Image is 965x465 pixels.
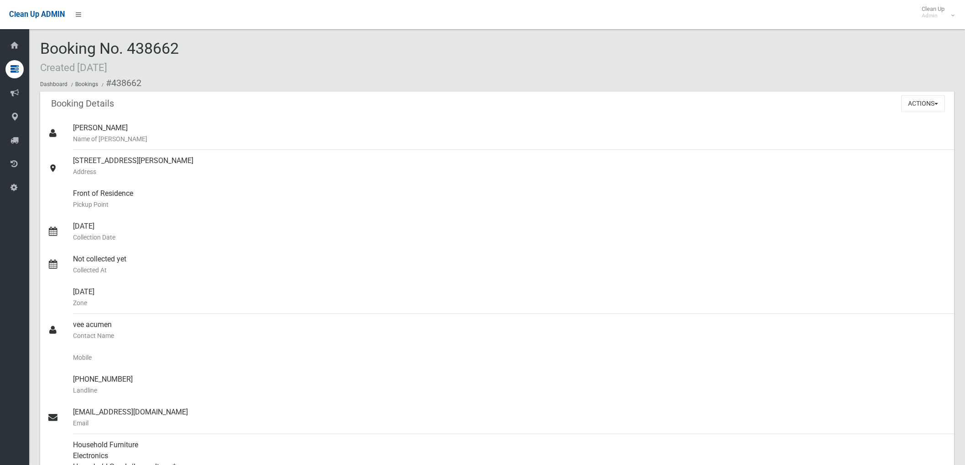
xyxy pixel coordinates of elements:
[73,133,947,144] small: Name of [PERSON_NAME]
[73,368,947,401] div: [PHONE_NUMBER]
[73,117,947,150] div: [PERSON_NAME]
[73,232,947,243] small: Collection Date
[73,281,947,314] div: [DATE]
[75,81,98,87] a: Bookings
[40,39,179,75] span: Booking No. 438662
[901,95,945,112] button: Actions
[922,12,944,19] small: Admin
[73,166,947,177] small: Address
[73,330,947,341] small: Contact Name
[73,199,947,210] small: Pickup Point
[73,183,947,215] div: Front of Residence
[99,75,141,92] li: #438662
[73,297,947,308] small: Zone
[73,401,947,434] div: [EMAIL_ADDRESS][DOMAIN_NAME]
[73,215,947,248] div: [DATE]
[9,10,65,19] span: Clean Up ADMIN
[73,265,947,276] small: Collected At
[73,352,947,363] small: Mobile
[40,61,107,73] small: Created [DATE]
[73,418,947,429] small: Email
[40,401,954,434] a: [EMAIL_ADDRESS][DOMAIN_NAME]Email
[73,150,947,183] div: [STREET_ADDRESS][PERSON_NAME]
[917,5,954,19] span: Clean Up
[73,314,947,347] div: vee acumen
[73,248,947,281] div: Not collected yet
[40,81,67,87] a: Dashboard
[73,385,947,396] small: Landline
[40,95,125,112] header: Booking Details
